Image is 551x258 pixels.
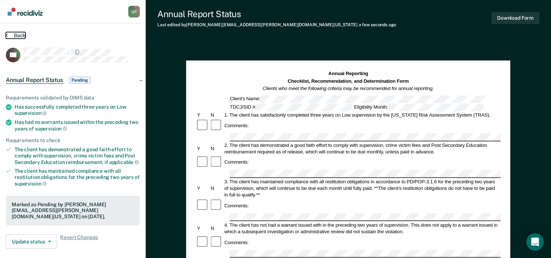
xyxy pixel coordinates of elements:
[229,103,353,111] div: TDCJ/SID #:
[526,233,544,251] div: Open Intercom Messenger
[60,234,98,249] span: Revert Changes
[210,112,223,118] div: N
[491,12,539,24] button: Download Form
[223,222,500,235] div: 4. The client has not had a warrant issued with in the preceding two years of supervision. This d...
[109,159,139,165] span: applicable
[359,22,396,27] span: a few seconds ago
[223,142,500,155] div: 2. The client has demonstrated a good faith effort to comply with supervision, crime victim fees ...
[6,32,25,39] button: Back
[15,168,140,187] div: The client has maintained compliance with all restitution obligations for the preceding two years of
[196,185,209,192] div: Y
[196,145,209,152] div: Y
[353,103,484,111] div: Eligibility Month:
[223,112,500,118] div: 1. The client has satisfactorily completed three years on Low supervision by the [US_STATE] Risk ...
[15,146,140,165] div: The client has demonstrated a good faith effort to comply with supervision, crime victim fees and...
[223,122,250,129] div: Comments:
[223,159,250,166] div: Comments:
[288,78,409,84] strong: Checklist, Recommendation, and Determination Form
[128,6,140,17] div: Q P
[15,119,140,132] div: Has had no warrants issued within the preceding two years of
[69,77,91,84] span: Pending
[210,185,223,192] div: N
[35,126,67,132] span: supervision
[157,22,396,27] div: Last edited by [PERSON_NAME][EMAIL_ADDRESS][PERSON_NAME][DOMAIN_NAME][US_STATE]
[128,6,140,17] button: Profile dropdown button
[196,112,209,118] div: Y
[210,225,223,231] div: N
[196,225,209,231] div: Y
[15,181,47,187] span: supervision
[223,202,250,209] div: Comments:
[157,9,396,19] div: Annual Report Status
[223,179,500,198] div: 3. The client has maintained compliance with all restitution obligations in accordance to PD/POP-...
[15,110,47,116] span: supervision
[15,104,140,116] div: Has successfully completed three years on Low
[6,95,140,101] div: Requirements validated by OIMS data
[263,86,434,91] em: Clients who meet the following criteria may be recommended for annual reporting.
[6,234,57,249] button: Update status
[328,71,368,77] strong: Annual Reporting
[223,239,250,246] div: Comments:
[210,145,223,152] div: N
[229,95,486,103] div: Client's Name:
[6,77,63,84] span: Annual Report Status
[6,137,140,144] div: Requirements to check
[12,202,134,220] div: Marked as Pending by [PERSON_NAME][EMAIL_ADDRESS][PERSON_NAME][DOMAIN_NAME][US_STATE] on [DATE].
[8,8,43,16] img: Recidiviz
